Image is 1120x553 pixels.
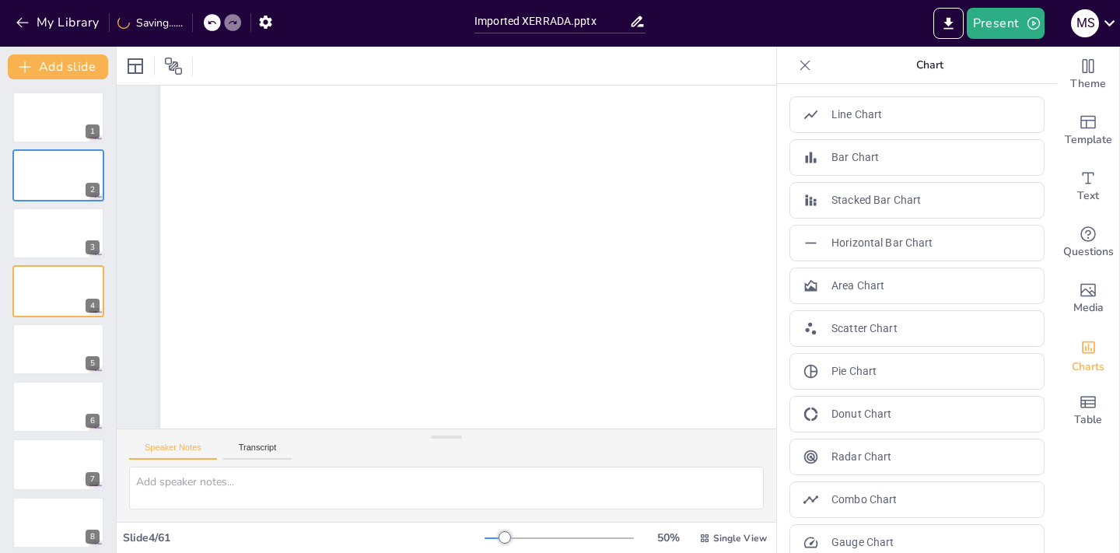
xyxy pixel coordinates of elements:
[12,265,104,317] div: 4
[1071,9,1099,37] div: M S
[831,492,897,508] p: Combo Chart
[12,208,104,259] div: 3
[1077,187,1099,205] span: Text
[86,299,100,313] div: 4
[12,10,106,35] button: My Library
[1057,271,1119,327] div: Add images, graphics, shapes or video
[12,149,104,201] div: 2
[713,532,767,544] span: Single View
[12,497,104,548] div: 8
[1057,47,1119,103] div: Change the overall theme
[831,320,898,337] p: Scatter Chart
[1072,359,1104,376] span: Charts
[1057,383,1119,439] div: Add a table
[1071,8,1099,39] button: M S
[12,439,104,490] div: 7
[831,235,933,251] p: Horizontal Bar Chart
[12,92,104,143] div: 1
[86,183,100,197] div: 2
[1074,411,1102,429] span: Table
[831,192,921,208] p: Stacked Bar Chart
[123,54,148,79] div: Layout
[164,57,183,75] span: Position
[129,443,217,460] button: Speaker Notes
[1057,215,1119,271] div: Get real-time input from your audience
[86,356,100,370] div: 5
[1057,327,1119,383] div: Add charts and graphs
[831,107,882,123] p: Line Chart
[1057,103,1119,159] div: Add ready made slides
[817,47,1041,84] p: Chart
[831,534,894,551] p: Gauge Chart
[117,16,183,30] div: Saving......
[831,363,877,380] p: Pie Chart
[474,10,629,33] input: Insert title
[1073,299,1104,317] span: Media
[1065,131,1112,149] span: Template
[831,449,891,465] p: Radar Chart
[86,472,100,486] div: 7
[649,530,687,545] div: 50 %
[1057,159,1119,215] div: Add text boxes
[8,54,108,79] button: Add slide
[1063,243,1114,261] span: Questions
[86,240,100,254] div: 3
[12,324,104,375] div: 5
[86,530,100,544] div: 8
[1070,75,1106,93] span: Theme
[86,124,100,138] div: 1
[831,149,879,166] p: Bar Chart
[223,443,292,460] button: Transcript
[967,8,1045,39] button: Present
[831,406,891,422] p: Donut Chart
[12,381,104,432] div: 6
[86,414,100,428] div: 6
[831,278,884,294] p: Area Chart
[933,8,964,39] button: Export to PowerPoint
[123,530,485,545] div: Slide 4 / 61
